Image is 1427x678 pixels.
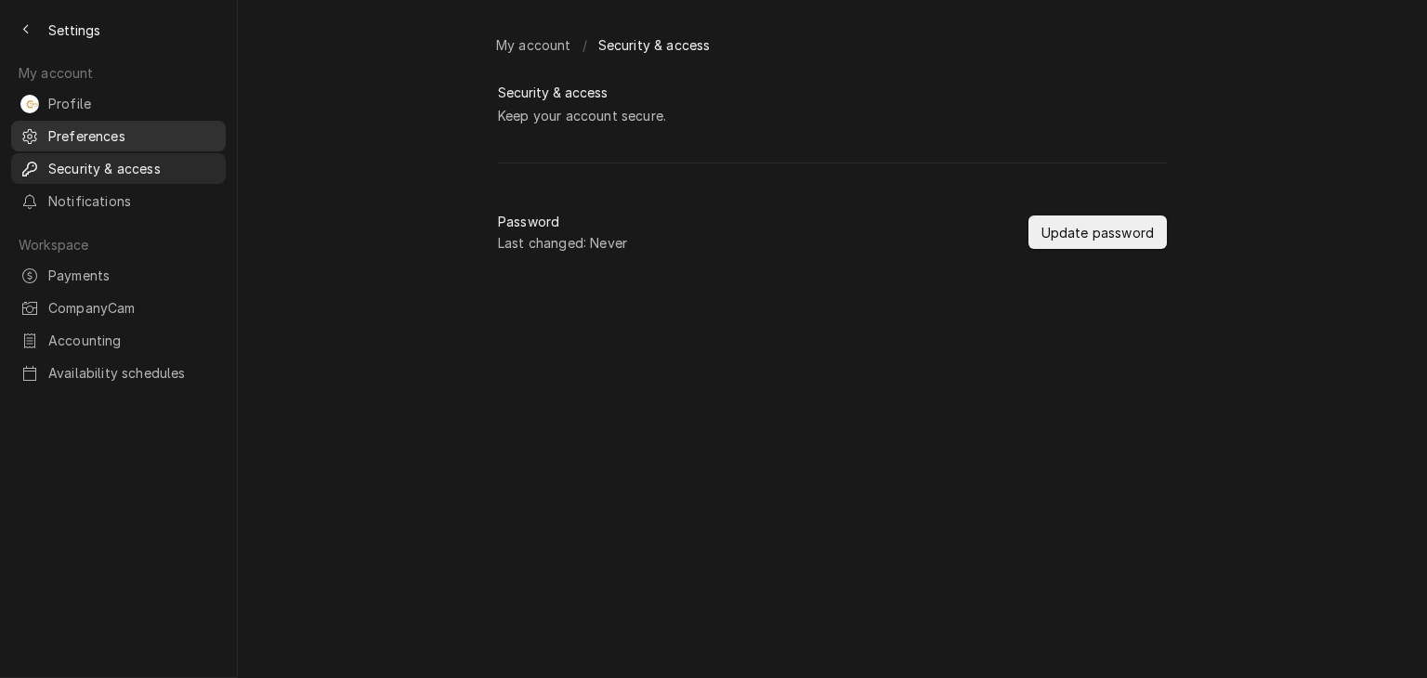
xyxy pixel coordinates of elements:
[1028,215,1167,249] button: Update password
[498,106,666,125] div: Keep your account secure.
[48,266,216,285] span: Payments
[591,30,718,60] a: Security & access
[48,126,216,146] span: Preferences
[598,35,711,55] span: Security & access
[11,358,226,388] a: Availability schedules
[498,233,1017,253] span: Last changed: Never
[11,186,226,216] a: Notifications
[11,15,41,45] button: Back to previous page
[11,325,226,356] a: Accounting
[48,191,216,211] span: Notifications
[48,94,216,113] span: Profile
[20,95,39,113] div: AB
[20,95,39,113] div: Andrew Buigues's Avatar
[48,298,216,318] span: CompanyCam
[11,88,226,119] a: ABAndrew Buigues's AvatarProfile
[11,260,226,291] a: Payments
[48,159,216,178] span: Security & access
[48,20,100,40] span: Settings
[11,293,226,323] a: CompanyCam
[48,363,216,383] span: Availability schedules
[11,121,226,151] a: Preferences
[1038,223,1158,242] span: Update password
[11,153,226,184] a: Security & access
[48,331,216,350] span: Accounting
[498,212,559,231] label: Password
[583,35,587,55] span: /
[498,83,608,102] div: Security & access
